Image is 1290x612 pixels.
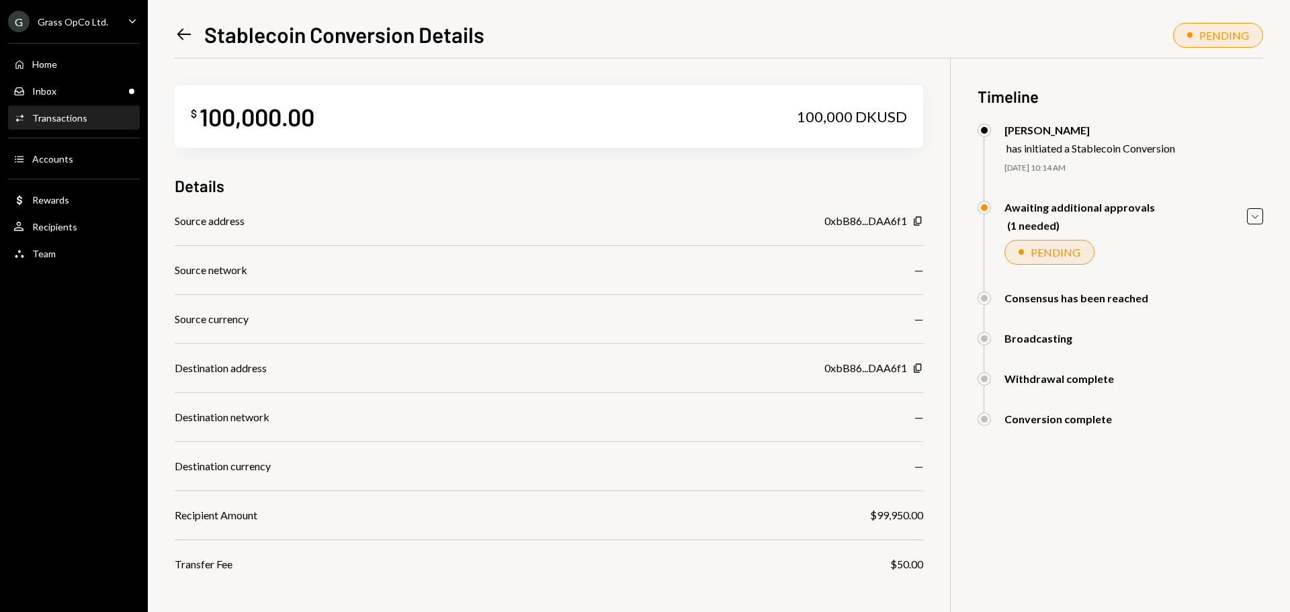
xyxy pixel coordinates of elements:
div: Accounts [32,153,73,165]
div: Recipients [32,221,77,232]
div: Awaiting additional approvals [1004,201,1155,214]
div: 100,000 DKUSD [797,107,907,126]
div: PENDING [1031,246,1080,259]
h3: Timeline [978,85,1263,107]
div: G [8,11,30,32]
a: Accounts [8,146,140,171]
div: [DATE] 10:14 AM [1004,163,1263,174]
div: — [914,409,923,425]
div: Source currency [175,311,249,327]
div: Consensus has been reached [1004,292,1148,304]
a: Recipients [8,214,140,238]
div: Inbox [32,85,56,97]
div: 100,000.00 [200,101,314,132]
div: Conversion complete [1004,412,1112,425]
div: Source address [175,213,245,229]
div: $ [191,107,197,120]
div: Broadcasting [1004,332,1072,345]
div: Transactions [32,112,87,124]
div: [PERSON_NAME] [1004,124,1175,136]
div: 0xbB86...DAA6f1 [824,360,907,376]
a: Team [8,241,140,265]
div: Home [32,58,57,70]
div: $50.00 [890,556,923,572]
div: — [914,458,923,474]
h3: Details [175,175,224,197]
h1: Stablecoin Conversion Details [204,21,484,48]
div: Destination address [175,360,267,376]
div: Destination network [175,409,269,425]
a: Rewards [8,187,140,212]
div: (1 needed) [1007,219,1155,232]
a: Home [8,52,140,76]
a: Inbox [8,79,140,103]
div: Destination currency [175,458,271,474]
div: Transfer Fee [175,556,232,572]
div: Grass OpCo Ltd. [38,16,108,28]
div: Source network [175,262,247,278]
div: Withdrawal complete [1004,372,1114,385]
div: Rewards [32,194,69,206]
div: — [914,262,923,278]
a: Transactions [8,105,140,130]
div: has initiated a Stablecoin Conversion [1006,142,1175,155]
div: Recipient Amount [175,507,257,523]
div: PENDING [1199,29,1249,42]
div: Team [32,248,56,259]
div: 0xbB86...DAA6f1 [824,213,907,229]
div: — [914,311,923,327]
div: $99,950.00 [870,507,923,523]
